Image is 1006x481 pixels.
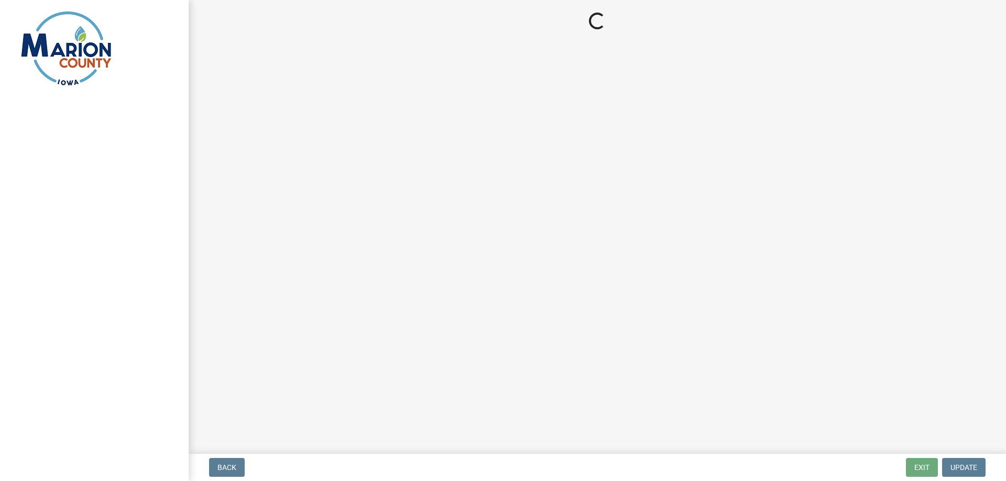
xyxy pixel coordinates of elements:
span: Update [950,463,977,472]
button: Back [209,458,245,477]
span: Back [217,463,236,472]
button: Update [942,458,986,477]
img: Marion County, Iowa [21,11,112,86]
button: Exit [906,458,938,477]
